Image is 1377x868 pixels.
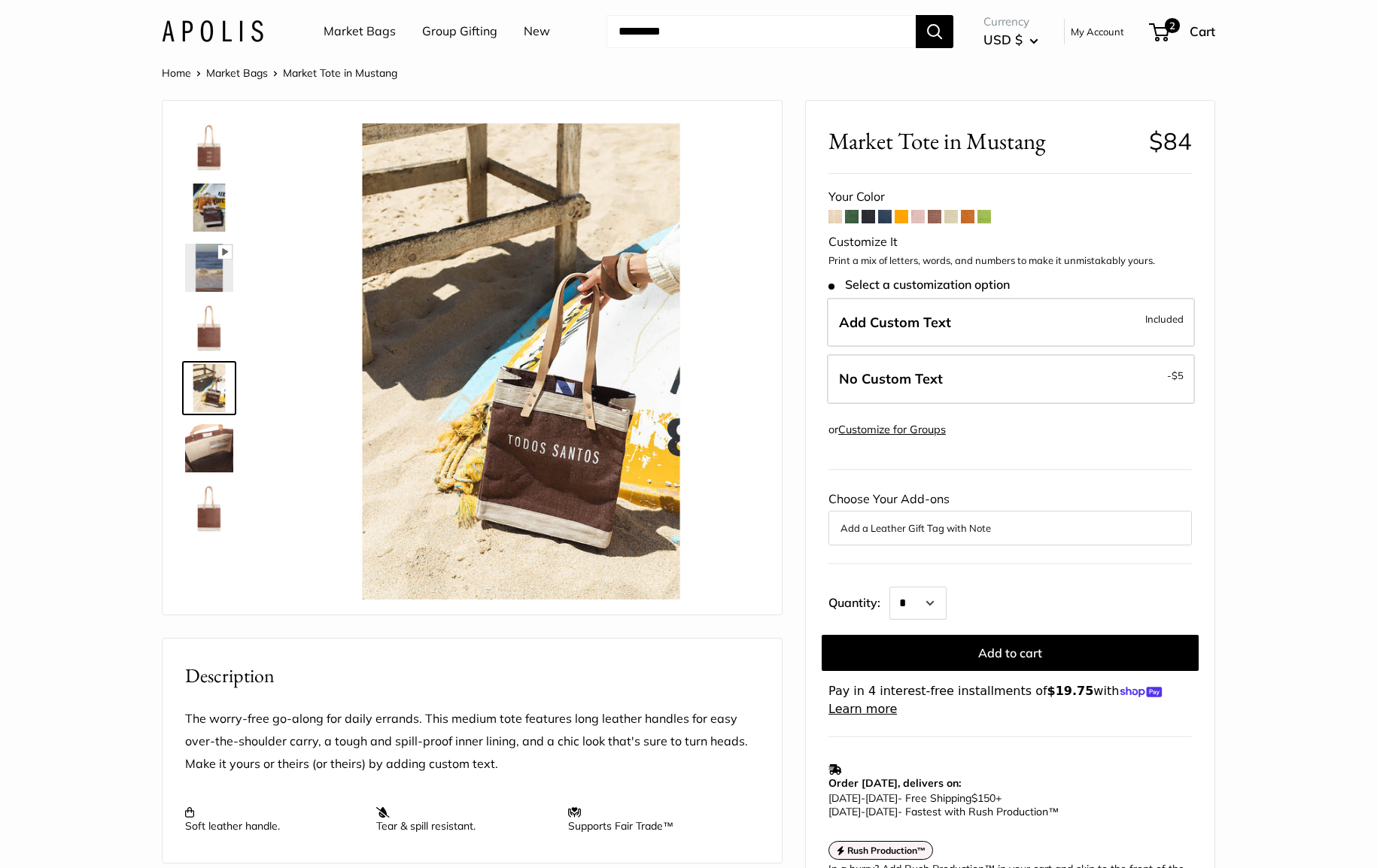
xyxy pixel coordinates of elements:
span: [DATE] [828,791,861,805]
a: New [524,20,550,43]
p: The worry-free go-along for daily errands. This medium tote features long leather handles for eas... [185,708,759,775]
nav: Breadcrumb [162,63,397,83]
span: Market Tote in Mustang [283,66,397,80]
img: Market Tote in Mustang [185,304,233,352]
a: Market Tote in Mustang [182,481,236,536]
img: Market Tote in Mustang [185,184,233,232]
img: Market Tote in Mustang [185,484,233,533]
p: Supports Fair Trade™ [568,806,744,833]
span: 2 [1165,18,1180,33]
a: Home [162,66,191,80]
span: - [1167,366,1184,384]
p: Soft leather handle. [185,806,361,833]
span: - [861,805,865,818]
img: Market Tote in Mustang [185,364,233,412]
a: Market Tote in Mustang [182,120,236,175]
a: Market Bags [206,66,268,80]
label: Add Custom Text [827,298,1195,348]
input: Search... [606,15,916,48]
span: Currency [983,11,1038,32]
div: Choose Your Add-ons [828,488,1192,545]
span: USD $ [983,32,1023,47]
img: Market Tote in Mustang [283,123,759,599]
span: $150 [971,791,996,805]
span: - Fastest with Rush Production™ [828,805,1059,818]
strong: Rush Production™ [847,845,926,856]
span: Cart [1190,23,1215,39]
span: Included [1145,310,1184,328]
span: [DATE] [865,791,898,805]
div: Your Color [828,186,1192,208]
span: Market Tote in Mustang [828,127,1138,155]
a: Market Bags [324,20,396,43]
span: [DATE] [828,805,861,818]
a: Market Tote in Mustang [182,361,236,415]
button: Add a Leather Gift Tag with Note [840,519,1180,537]
span: Select a customization option [828,278,1010,292]
a: Group Gifting [422,20,497,43]
a: Market Tote in Mustang [182,301,236,355]
a: Market Tote in Mustang [182,421,236,475]
span: $5 [1172,369,1184,381]
button: USD $ [983,28,1038,52]
div: or [828,420,946,440]
a: Market Tote in Mustang [182,181,236,235]
span: Add Custom Text [839,314,951,331]
button: Search [916,15,953,48]
strong: Order [DATE], delivers on: [828,776,961,790]
img: Market Tote in Mustang [185,244,233,292]
a: 2 Cart [1151,20,1215,44]
a: Customize for Groups [838,423,946,436]
label: Quantity: [828,582,889,620]
h2: Description [185,661,759,690]
span: - [861,791,865,805]
img: Market Tote in Mustang [185,424,233,472]
p: Tear & spill resistant. [376,806,552,833]
div: Customize It [828,231,1192,253]
button: Add to cart [822,635,1199,671]
p: Print a mix of letters, words, and numbers to make it unmistakably yours. [828,253,1192,269]
img: Apolis [162,20,263,42]
span: No Custom Text [839,370,943,387]
a: Market Tote in Mustang [182,241,236,295]
img: Market Tote in Mustang [185,123,233,171]
a: My Account [1071,23,1124,41]
span: $84 [1149,126,1192,156]
label: Leave Blank [827,354,1195,404]
p: - Free Shipping + [828,791,1184,818]
span: [DATE] [865,805,898,818]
